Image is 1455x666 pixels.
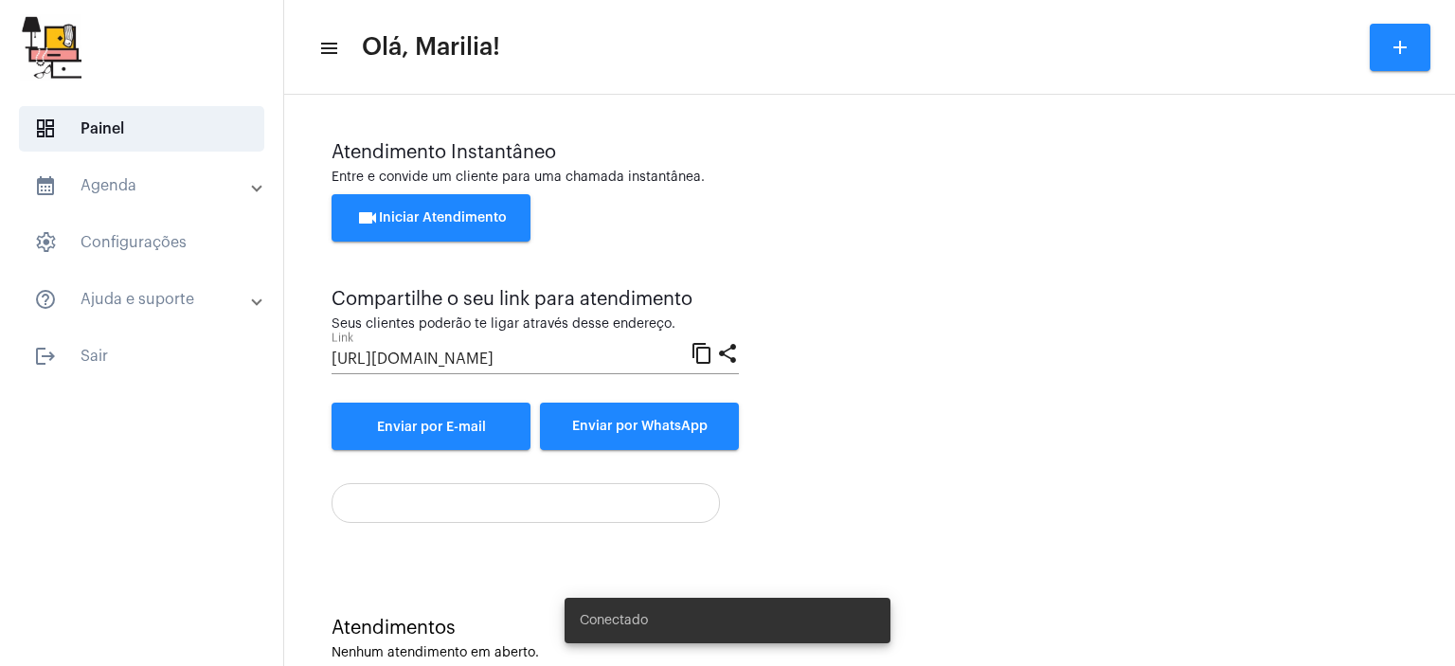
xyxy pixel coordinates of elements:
[356,207,379,229] mat-icon: videocam
[572,420,708,433] span: Enviar por WhatsApp
[332,171,1408,185] div: Entre e convide um cliente para uma chamada instantânea.
[332,317,739,332] div: Seus clientes poderão te ligar através desse endereço.
[34,174,253,197] mat-panel-title: Agenda
[34,288,253,311] mat-panel-title: Ajuda e suporte
[1389,36,1411,59] mat-icon: add
[716,341,739,364] mat-icon: share
[34,117,57,140] span: sidenav icon
[332,618,1408,639] div: Atendimentos
[318,37,337,60] mat-icon: sidenav icon
[34,231,57,254] span: sidenav icon
[332,142,1408,163] div: Atendimento Instantâneo
[11,163,283,208] mat-expansion-panel-header: sidenav iconAgenda
[11,277,283,322] mat-expansion-panel-header: sidenav iconAjuda e suporte
[580,611,648,630] span: Conectado
[19,106,264,152] span: Painel
[377,421,486,434] span: Enviar por E-mail
[332,403,530,450] a: Enviar por E-mail
[691,341,713,364] mat-icon: content_copy
[34,288,57,311] mat-icon: sidenav icon
[34,174,57,197] mat-icon: sidenav icon
[15,9,86,85] img: b0638e37-6cf5-c2ab-24d1-898c32f64f7f.jpg
[332,194,530,242] button: Iniciar Atendimento
[19,220,264,265] span: Configurações
[356,211,507,225] span: Iniciar Atendimento
[332,646,1408,660] div: Nenhum atendimento em aberto.
[362,32,500,63] span: Olá, Marilia!
[332,289,739,310] div: Compartilhe o seu link para atendimento
[540,403,739,450] button: Enviar por WhatsApp
[34,345,57,368] mat-icon: sidenav icon
[19,333,264,379] span: Sair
